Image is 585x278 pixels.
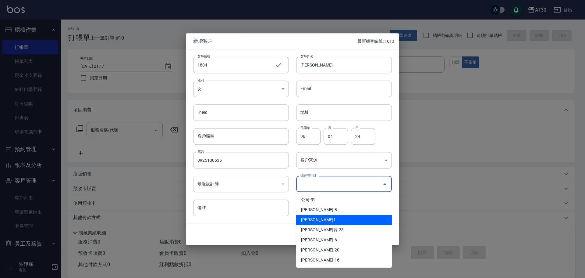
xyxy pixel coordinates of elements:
li: [PERSON_NAME]-8 [296,205,392,215]
label: 性別 [197,78,204,82]
label: 月 [328,125,331,130]
div: 女 [193,81,289,97]
label: 偏好設計師 [300,173,316,178]
span: 新增客戶 [193,38,357,44]
li: [PERSON_NAME]-16 [296,255,392,265]
li: [PERSON_NAME]-20 [296,245,392,255]
li: [PERSON_NAME]-6 [296,235,392,245]
label: 客戶編號 [197,54,210,59]
button: Close [380,179,390,189]
label: 電話 [197,149,204,154]
li: 公司-99 [296,195,392,205]
li: [PERSON_NAME]育-23 [296,225,392,235]
p: 最新顧客編號: 1613 [357,38,394,45]
label: 日 [355,125,358,130]
label: 民國年 [300,125,310,130]
label: 客戶姓名 [300,54,313,59]
li: [PERSON_NAME]1 [296,215,392,225]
